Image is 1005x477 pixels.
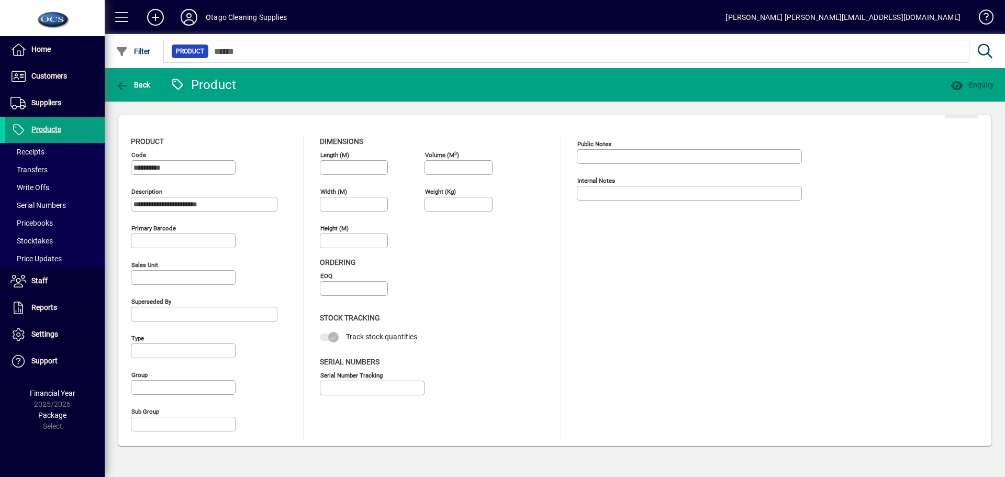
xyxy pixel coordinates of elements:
mat-label: Sales unit [131,261,158,269]
a: Support [5,348,105,374]
mat-label: Serial Number tracking [320,371,383,379]
mat-label: Height (m) [320,225,349,232]
mat-label: Primary barcode [131,225,176,232]
button: Filter [113,42,153,61]
a: Receipts [5,143,105,161]
button: Edit [945,99,978,118]
a: Suppliers [5,90,105,116]
span: Filter [116,47,151,56]
span: Track stock quantities [346,332,417,341]
span: Ordering [320,258,356,267]
span: Suppliers [31,98,61,107]
span: Products [31,125,61,134]
sup: 3 [454,150,457,156]
span: Product [176,46,204,57]
span: Serial Numbers [320,358,379,366]
span: Package [38,411,66,419]
div: [PERSON_NAME] [PERSON_NAME][EMAIL_ADDRESS][DOMAIN_NAME] [725,9,961,26]
span: Back [116,81,151,89]
span: Customers [31,72,67,80]
a: Customers [5,63,105,90]
mat-label: Internal Notes [577,177,615,184]
a: Home [5,37,105,63]
span: Stock Tracking [320,314,380,322]
span: Stocktakes [10,237,53,245]
mat-label: Public Notes [577,140,611,148]
a: Stocktakes [5,232,105,250]
button: Back [113,75,153,94]
span: Settings [31,330,58,338]
mat-label: Type [131,335,144,342]
span: Product [131,137,164,146]
mat-label: Description [131,188,162,195]
div: Product [170,76,237,93]
a: Staff [5,268,105,294]
mat-label: EOQ [320,272,332,280]
span: Serial Numbers [10,201,66,209]
div: Otago Cleaning Supplies [206,9,287,26]
mat-label: Width (m) [320,188,347,195]
a: Settings [5,321,105,348]
span: Support [31,357,58,365]
a: Pricebooks [5,214,105,232]
span: Write Offs [10,183,49,192]
span: Price Updates [10,254,62,263]
span: Home [31,45,51,53]
span: Reports [31,303,57,312]
a: Transfers [5,161,105,179]
mat-label: Code [131,151,146,159]
a: Price Updates [5,250,105,268]
span: Financial Year [30,389,75,397]
button: Add [139,8,172,27]
span: Dimensions [320,137,363,146]
span: Staff [31,276,48,285]
mat-label: Superseded by [131,298,171,305]
app-page-header-button: Back [105,75,162,94]
mat-label: Weight (Kg) [425,188,456,195]
mat-label: Volume (m ) [425,151,459,159]
a: Reports [5,295,105,321]
mat-label: Sub group [131,408,159,415]
a: Write Offs [5,179,105,196]
a: Knowledge Base [971,2,992,36]
span: Pricebooks [10,219,53,227]
a: Serial Numbers [5,196,105,214]
span: Receipts [10,148,44,156]
span: Transfers [10,165,48,174]
mat-label: Group [131,371,148,379]
mat-label: Length (m) [320,151,349,159]
button: Profile [172,8,206,27]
